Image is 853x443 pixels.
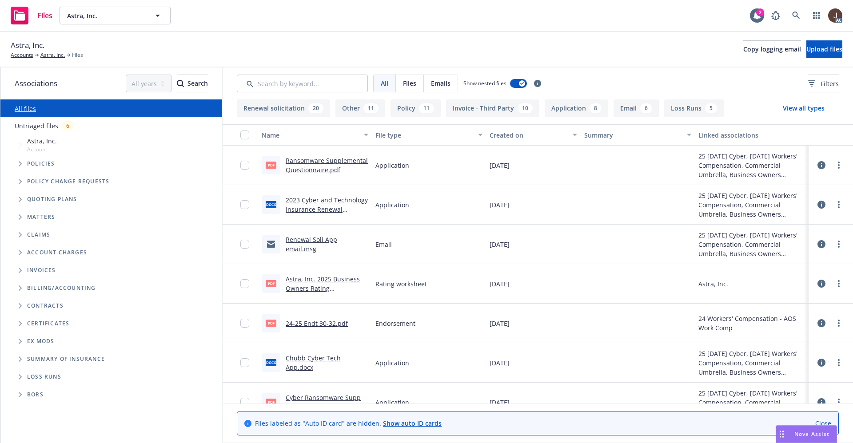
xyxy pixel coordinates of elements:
[743,40,801,58] button: Copy logging email
[698,388,805,416] div: 25 [DATE] Cyber, [DATE] Workers' Compensation, Commercial Umbrella, Business Owners Renewal
[363,103,379,113] div: 11
[375,131,472,140] div: File type
[27,285,96,291] span: Billing/Accounting
[590,103,602,113] div: 8
[698,151,805,179] div: 25 [DATE] Cyber, [DATE] Workers' Compensation, Commercial Umbrella, Business Owners Renewal
[177,75,208,92] div: Search
[545,99,608,117] button: Application
[27,179,109,184] span: Policy change requests
[60,7,171,24] button: Astra, Inc.
[266,280,276,287] span: pdf
[695,124,809,146] button: Linked associations
[808,7,825,24] a: Switch app
[266,359,276,366] span: docx
[286,319,348,328] a: 24-25 Endt 30-32.pdf
[286,354,341,372] a: Chubb Cyber Tech App.docx
[67,11,144,20] span: Astra, Inc.
[391,99,441,117] button: Policy
[486,124,581,146] button: Created on
[490,200,510,210] span: [DATE]
[375,200,409,210] span: Application
[419,103,434,113] div: 11
[698,131,805,140] div: Linked associations
[833,278,844,289] a: more
[240,319,249,328] input: Toggle Row Selected
[808,79,839,88] span: Filters
[705,103,717,113] div: 5
[72,51,83,59] span: Files
[237,99,330,117] button: Renewal solicitation
[833,239,844,249] a: more
[27,321,69,326] span: Certificates
[286,235,337,253] a: Renewal Soli App email.msg
[240,131,249,139] input: Select all
[490,279,510,289] span: [DATE]
[581,124,694,146] button: Summary
[262,131,359,140] div: Name
[266,201,276,208] span: docx
[40,51,65,59] a: Astra, Inc.
[258,124,372,146] button: Name
[255,419,442,428] span: Files labeled as "Auto ID card" are hidden.
[266,162,276,168] span: pdf
[27,250,87,255] span: Account charges
[372,124,486,146] button: File type
[27,356,105,362] span: Summary of insurance
[286,393,361,411] a: Cyber Ransomware Supp Questionnaire App.pdf
[806,40,842,58] button: Upload files
[640,103,652,113] div: 6
[833,318,844,328] a: more
[177,75,208,92] button: SearchSearch
[403,79,416,88] span: Files
[776,425,837,443] button: Nova Assist
[375,240,392,249] span: Email
[27,136,57,146] span: Astra, Inc.
[15,104,36,113] a: All files
[37,12,52,19] span: Files
[490,358,510,368] span: [DATE]
[808,75,839,92] button: Filters
[240,358,249,367] input: Toggle Row Selected
[490,319,510,328] span: [DATE]
[767,7,785,24] a: Report a Bug
[821,79,839,88] span: Filters
[375,319,415,328] span: Endorsement
[266,320,276,326] span: pdf
[240,398,249,407] input: Toggle Row Selected
[833,397,844,407] a: more
[240,279,249,288] input: Toggle Row Selected
[0,134,222,279] div: Tree Example
[698,314,805,332] div: 24 Workers' Compensation - AOS Work Comp
[490,240,510,249] span: [DATE]
[27,197,77,202] span: Quoting plans
[27,392,44,397] span: BORs
[266,399,276,405] span: pdf
[776,426,787,443] div: Drag to move
[375,279,427,289] span: Rating worksheet
[27,303,64,309] span: Contracts
[446,99,539,117] button: Invoice - Third Party
[27,374,61,380] span: Loss Runs
[833,160,844,170] a: more
[27,268,56,273] span: Invoices
[27,232,50,237] span: Claims
[286,196,368,223] a: 2023 Cyber and Technology Insurance Renewal Application.docx
[15,78,57,89] span: Associations
[490,161,510,170] span: [DATE]
[787,7,805,24] a: Search
[463,79,506,87] span: Show nested files
[11,51,33,59] a: Accounts
[381,79,388,88] span: All
[756,8,764,16] div: 2
[375,161,409,170] span: Application
[11,40,44,51] span: Astra, Inc.
[308,103,323,113] div: 20
[240,200,249,209] input: Toggle Row Selected
[769,99,839,117] button: View all types
[490,398,510,407] span: [DATE]
[490,131,568,140] div: Created on
[584,131,681,140] div: Summary
[15,121,58,131] a: Untriaged files
[177,80,184,87] svg: Search
[240,161,249,170] input: Toggle Row Selected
